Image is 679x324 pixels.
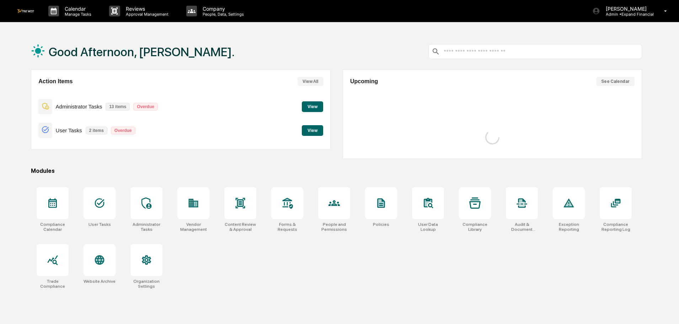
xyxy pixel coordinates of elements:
[84,279,116,284] div: Website Archive
[89,222,111,227] div: User Tasks
[197,12,247,17] p: People, Data, Settings
[56,127,82,133] p: User Tasks
[553,222,585,232] div: Exception Reporting
[350,78,378,85] h2: Upcoming
[177,222,209,232] div: Vendor Management
[224,222,256,232] div: Content Review & Approval
[302,125,323,136] button: View
[459,222,491,232] div: Compliance Library
[56,103,102,110] p: Administrator Tasks
[37,279,69,289] div: Trade Compliance
[600,222,632,232] div: Compliance Reporting Log
[130,222,162,232] div: Administrator Tasks
[120,6,172,12] p: Reviews
[318,222,350,232] div: People and Permissions
[302,101,323,112] button: View
[600,12,654,17] p: Admin • Expand Financial
[37,222,69,232] div: Compliance Calendar
[130,279,162,289] div: Organization Settings
[298,77,323,86] button: View All
[133,103,158,111] p: Overdue
[271,222,303,232] div: Forms & Requests
[31,168,642,174] div: Modules
[302,127,323,133] a: View
[49,45,235,59] h1: Good Afternoon, [PERSON_NAME].
[600,6,654,12] p: [PERSON_NAME]
[38,78,73,85] h2: Action Items
[106,103,130,111] p: 13 items
[373,222,389,227] div: Policies
[86,127,107,134] p: 2 items
[17,9,34,12] img: logo
[111,127,135,134] p: Overdue
[302,103,323,110] a: View
[596,77,635,86] button: See Calendar
[506,222,538,232] div: Audit & Document Logs
[59,12,95,17] p: Manage Tasks
[59,6,95,12] p: Calendar
[412,222,444,232] div: User Data Lookup
[197,6,247,12] p: Company
[120,12,172,17] p: Approval Management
